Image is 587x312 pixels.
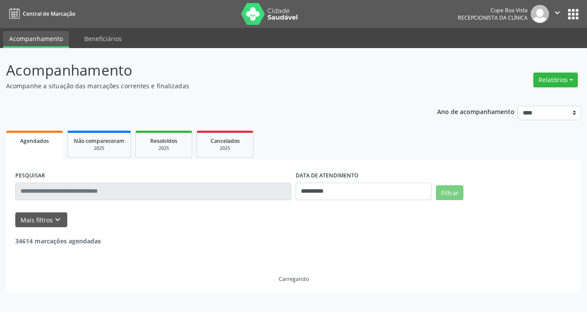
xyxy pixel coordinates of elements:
a: Acompanhamento [3,31,69,48]
span: Resolvidos [150,137,177,145]
div: Carregando [279,275,309,283]
span: Cancelados [211,137,240,145]
button: Mais filtroskeyboard_arrow_down [15,212,67,228]
p: Ano de acompanhamento [437,106,514,117]
p: Acompanhamento [6,59,408,81]
span: Recepcionista da clínica [458,14,528,21]
div: 2025 [74,145,124,152]
div: 2025 [203,145,247,152]
button: Filtrar [436,185,463,200]
div: 2025 [142,145,186,152]
span: Agendados [20,137,49,145]
a: Beneficiários [78,31,128,46]
button:  [549,5,566,23]
label: DATA DE ATENDIMENTO [296,169,359,183]
i: keyboard_arrow_down [53,215,62,225]
img: img [531,5,549,23]
button: apps [566,7,581,22]
p: Acompanhe a situação das marcações correntes e finalizadas [6,81,408,90]
i:  [552,8,562,17]
span: Central de Marcação [23,10,75,17]
strong: 34614 marcações agendadas [15,237,101,245]
span: Não compareceram [74,137,124,145]
a: Central de Marcação [6,7,75,21]
label: PESQUISAR [15,169,45,183]
button: Relatórios [533,73,578,87]
div: Cope Boa Vista [458,7,528,14]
